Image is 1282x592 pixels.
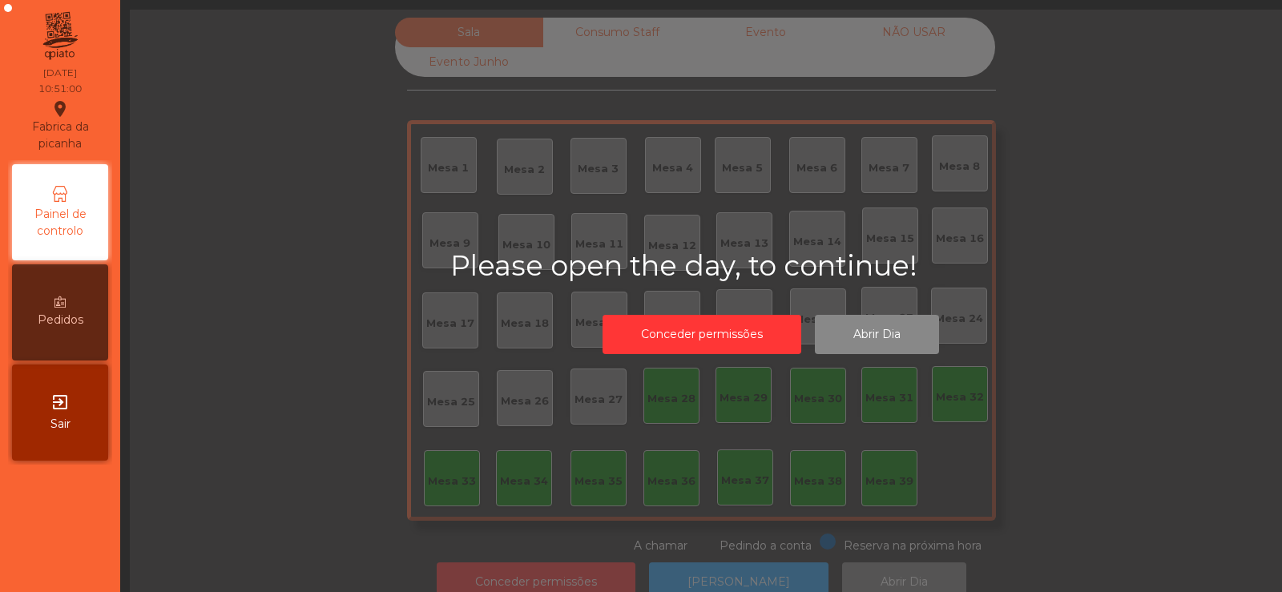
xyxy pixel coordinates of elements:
[43,66,77,80] div: [DATE]
[815,315,939,354] button: Abrir Dia
[450,249,1091,283] h2: Please open the day, to continue!
[40,8,79,64] img: qpiato
[603,315,801,354] button: Conceder permissões
[50,416,71,433] span: Sair
[50,393,70,412] i: exit_to_app
[38,312,83,328] span: Pedidos
[38,82,82,96] div: 10:51:00
[16,206,104,240] span: Painel de controlo
[50,99,70,119] i: location_on
[13,99,107,152] div: Fabrica da picanha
